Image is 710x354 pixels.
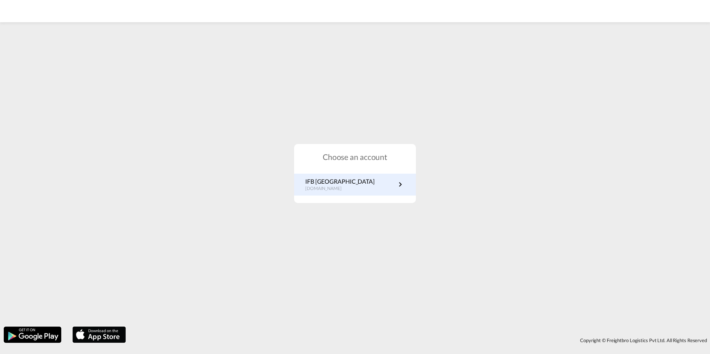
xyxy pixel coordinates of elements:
md-icon: icon-chevron-right [396,180,405,189]
div: Copyright © Freightbro Logistics Pvt Ltd. All Rights Reserved [130,334,710,347]
p: [DOMAIN_NAME] [305,186,375,192]
img: google.png [3,326,62,344]
img: apple.png [72,326,127,344]
h1: Choose an account [294,151,416,162]
p: IFB [GEOGRAPHIC_DATA] [305,177,375,186]
a: IFB [GEOGRAPHIC_DATA][DOMAIN_NAME] [305,177,405,192]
